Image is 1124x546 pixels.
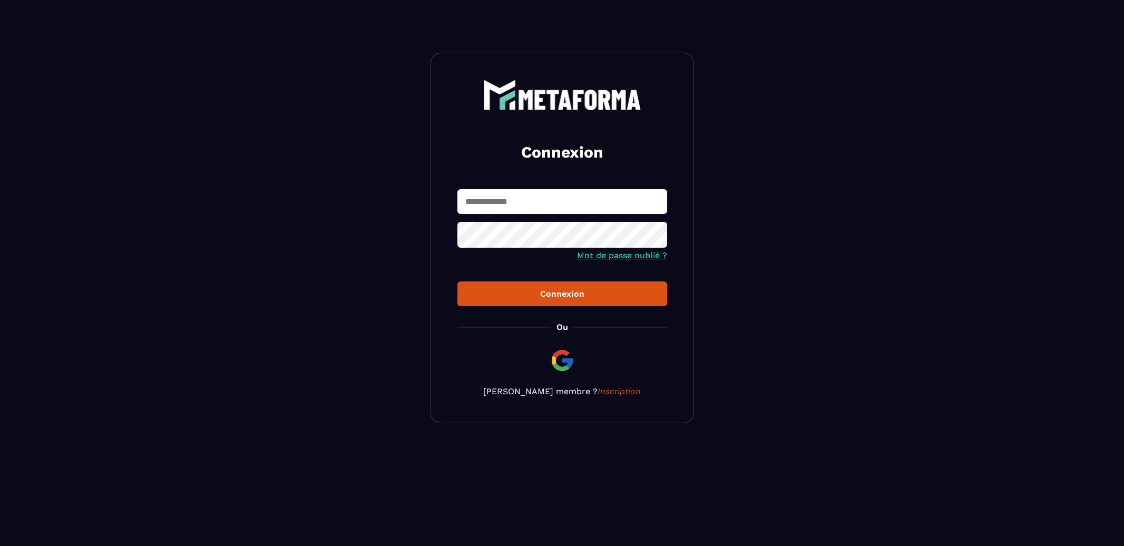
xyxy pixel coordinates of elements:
[483,80,641,110] img: logo
[577,250,667,260] a: Mot de passe oublié ?
[550,348,575,373] img: google
[457,80,667,110] a: logo
[470,142,654,163] h2: Connexion
[556,322,568,332] p: Ou
[466,289,659,299] div: Connexion
[457,281,667,306] button: Connexion
[598,386,641,396] a: Inscription
[457,386,667,396] p: [PERSON_NAME] membre ?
